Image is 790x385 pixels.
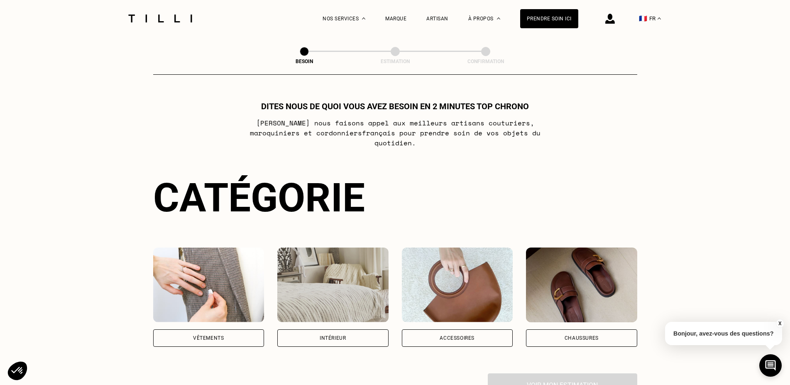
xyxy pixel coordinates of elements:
div: Besoin [263,59,346,64]
div: Accessoires [440,336,474,341]
span: 🇫🇷 [639,15,647,22]
img: menu déroulant [658,17,661,20]
h1: Dites nous de quoi vous avez besoin en 2 minutes top chrono [261,101,529,111]
img: Menu déroulant à propos [497,17,500,20]
a: Prendre soin ici [520,9,578,28]
img: Vêtements [153,248,264,322]
div: Vêtements [193,336,224,341]
div: Estimation [354,59,437,64]
img: icône connexion [605,14,615,24]
div: Confirmation [444,59,527,64]
p: Bonjour, avez-vous des questions? [665,322,782,345]
a: Marque [385,16,406,22]
p: [PERSON_NAME] nous faisons appel aux meilleurs artisans couturiers , maroquiniers et cordonniers ... [230,118,560,148]
div: Catégorie [153,174,637,221]
img: Accessoires [402,248,513,322]
button: X [775,319,784,328]
a: Artisan [426,16,448,22]
img: Chaussures [526,248,637,322]
div: Chaussures [565,336,599,341]
img: Logo du service de couturière Tilli [125,15,195,22]
img: Intérieur [277,248,389,322]
img: Menu déroulant [362,17,365,20]
div: Intérieur [320,336,346,341]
